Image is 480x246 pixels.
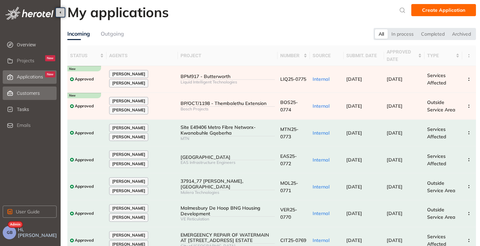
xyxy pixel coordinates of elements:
span: EAS25-0772 [280,153,297,167]
span: Internal [313,237,329,243]
span: Outside Service Area [427,180,455,194]
div: Liquid Intelligent Technologies [181,80,275,84]
span: number [280,52,302,59]
span: [PERSON_NAME] [112,126,145,130]
span: Internal [313,157,329,163]
span: Outside Service Area [427,207,455,220]
span: MTN25-0773 [280,126,298,140]
span: [DATE] [346,76,362,82]
span: GB [7,230,12,235]
div: All [375,29,388,39]
span: status [70,52,99,59]
div: EAS Infrastructure Engineers [181,160,275,165]
span: Approved [75,77,94,81]
span: [PERSON_NAME] [112,108,145,112]
div: New [45,55,55,61]
span: approved date [387,48,417,63]
div: BP/OCT/1198 - Thembalethu Extension [181,101,275,106]
span: VER25-0770 [280,207,297,220]
div: Molera Technologies [181,190,275,195]
th: project [178,45,278,66]
span: Projects [17,58,34,64]
span: [DATE] [387,103,403,109]
span: Internal [313,210,329,216]
span: MOL25-0771 [280,180,298,194]
span: [DATE] [346,210,362,216]
span: [PERSON_NAME] [112,135,145,139]
span: [DATE] [387,237,403,243]
div: Malmesbury De Hoop BNG Housing Development [181,205,275,217]
div: 37914_77 [PERSON_NAME], [GEOGRAPHIC_DATA] [181,178,275,190]
th: source [310,45,344,66]
span: BOS25-0774 [280,99,298,113]
span: [DATE] [346,237,362,243]
div: Bosch Projects [181,107,275,111]
span: Overview [17,38,55,51]
div: Archived [448,29,475,39]
img: logo [5,7,54,20]
th: status [67,45,106,66]
button: Create Application [411,4,476,16]
span: CIT25-0769 [280,237,306,243]
div: Completed [417,29,448,39]
span: Services Affected [427,126,446,140]
span: Outside Service Area [427,99,455,113]
span: Customers [17,86,55,100]
span: Approved [75,238,94,243]
span: Approved [75,211,94,216]
div: MTN [181,136,275,141]
span: [DATE] [387,184,403,190]
div: New [45,71,55,77]
th: submit. date [344,45,384,66]
span: Services Affected [427,153,446,167]
h2: My applications [67,4,169,20]
div: Incoming [67,30,90,38]
div: [GEOGRAPHIC_DATA] [181,154,275,160]
span: [PERSON_NAME] [112,162,145,166]
span: type [427,52,454,59]
span: [DATE] [346,184,362,190]
span: Approved [75,184,94,189]
th: type [424,45,462,66]
div: Outgoing [101,30,124,38]
span: [DATE] [387,210,403,216]
div: EMERGEENCY REPAIR OF WATERMAIN AT [STREET_ADDRESS] ESTATE [181,232,275,244]
span: Internal [313,103,329,109]
span: Approved [75,157,94,162]
span: [DATE] [346,103,362,109]
button: User Guide [3,206,57,218]
th: number [278,45,310,66]
span: Hi, [PERSON_NAME] [18,227,58,238]
div: VE Reticulation [181,217,275,221]
span: Emails [17,122,31,128]
div: Site E49406 Metro Fibre Networx- Kwanobuhle Gqeberha [181,125,275,136]
span: [PERSON_NAME] [112,72,145,76]
span: Approved [75,131,94,135]
div: In process [388,29,417,39]
th: approved date [384,45,424,66]
span: Applications [17,74,43,80]
span: [PERSON_NAME] [112,179,145,184]
span: [PERSON_NAME] [112,152,145,157]
span: Tasks [17,103,55,116]
span: [DATE] [387,130,403,136]
span: Services Affected [427,72,446,86]
div: BPM917 - Butterworth [181,74,275,79]
span: Internal [313,184,329,190]
span: Create Application [422,6,465,14]
span: [PERSON_NAME] [112,188,145,193]
button: GB [3,226,16,239]
span: [DATE] [346,157,362,163]
span: Internal [313,76,329,82]
span: [DATE] [346,130,362,136]
th: agents [106,45,178,66]
span: [DATE] [387,157,403,163]
span: Approved [75,104,94,108]
span: Internal [313,130,329,136]
span: [PERSON_NAME] [112,81,145,85]
span: [PERSON_NAME] [112,206,145,211]
span: [PERSON_NAME] [112,215,145,220]
span: User Guide [16,208,40,215]
span: [PERSON_NAME] [112,99,145,103]
span: [DATE] [387,76,403,82]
